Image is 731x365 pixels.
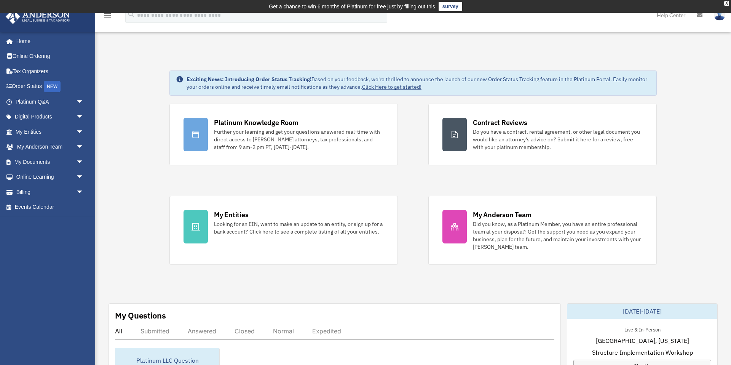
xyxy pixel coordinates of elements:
[169,196,398,265] a: My Entities Looking for an EIN, want to make an update to an entity, or sign up for a bank accoun...
[714,10,725,21] img: User Pic
[76,124,91,140] span: arrow_drop_down
[76,154,91,170] span: arrow_drop_down
[439,2,462,11] a: survey
[5,170,95,185] a: Online Learningarrow_drop_down
[473,128,643,151] div: Do you have a contract, rental agreement, or other legal document you would like an attorney's ad...
[214,128,384,151] div: Further your learning and get your questions answered real-time with direct access to [PERSON_NAM...
[187,75,650,91] div: Based on your feedback, we're thrilled to announce the launch of our new Order Status Tracking fe...
[473,210,531,219] div: My Anderson Team
[5,34,91,49] a: Home
[76,109,91,125] span: arrow_drop_down
[592,348,693,357] span: Structure Implementation Workshop
[273,327,294,335] div: Normal
[187,76,311,83] strong: Exciting News: Introducing Order Status Tracking!
[5,154,95,170] a: My Documentsarrow_drop_down
[140,327,169,335] div: Submitted
[428,196,657,265] a: My Anderson Team Did you know, as a Platinum Member, you have an entire professional team at your...
[428,104,657,165] a: Contract Reviews Do you have a contract, rental agreement, or other legal document you would like...
[5,184,95,200] a: Billingarrow_drop_down
[567,304,717,319] div: [DATE]-[DATE]
[269,2,435,11] div: Get a chance to win 6 months of Platinum for free just by filling out this
[103,13,112,20] a: menu
[115,327,122,335] div: All
[115,310,166,321] div: My Questions
[618,325,667,333] div: Live & In-Person
[76,139,91,155] span: arrow_drop_down
[188,327,216,335] div: Answered
[5,49,95,64] a: Online Ordering
[5,79,95,94] a: Order StatusNEW
[5,109,95,125] a: Digital Productsarrow_drop_down
[76,170,91,185] span: arrow_drop_down
[473,220,643,251] div: Did you know, as a Platinum Member, you have an entire professional team at your disposal? Get th...
[5,124,95,139] a: My Entitiesarrow_drop_down
[76,184,91,200] span: arrow_drop_down
[5,64,95,79] a: Tax Organizers
[76,94,91,110] span: arrow_drop_down
[127,10,136,19] i: search
[44,81,61,92] div: NEW
[3,9,72,24] img: Anderson Advisors Platinum Portal
[362,83,421,90] a: Click Here to get started!
[724,1,729,6] div: close
[214,210,248,219] div: My Entities
[5,94,95,109] a: Platinum Q&Aarrow_drop_down
[169,104,398,165] a: Platinum Knowledge Room Further your learning and get your questions answered real-time with dire...
[312,327,341,335] div: Expedited
[103,11,112,20] i: menu
[473,118,527,127] div: Contract Reviews
[214,118,298,127] div: Platinum Knowledge Room
[5,200,95,215] a: Events Calendar
[596,336,689,345] span: [GEOGRAPHIC_DATA], [US_STATE]
[214,220,384,235] div: Looking for an EIN, want to make an update to an entity, or sign up for a bank account? Click her...
[5,139,95,155] a: My Anderson Teamarrow_drop_down
[235,327,255,335] div: Closed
